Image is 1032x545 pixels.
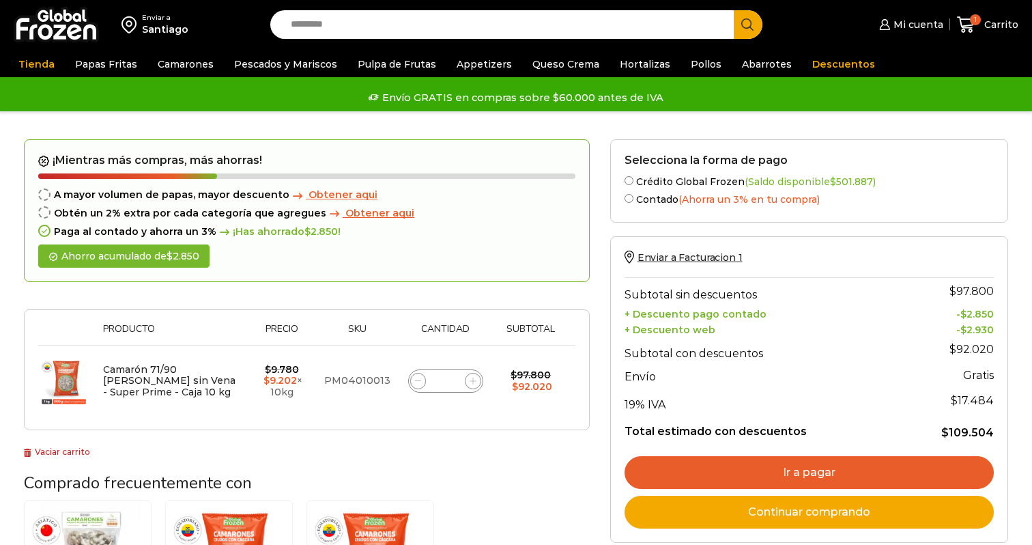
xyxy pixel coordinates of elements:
span: $ [830,176,836,188]
td: - [902,320,994,336]
span: $ [941,426,949,439]
bdi: 92.020 [949,343,994,356]
a: Papas Fritas [68,51,144,77]
th: Envío [625,363,903,387]
span: $ [949,285,956,298]
span: Enviar a Facturacion 1 [637,251,743,264]
a: Tienda [12,51,61,77]
span: $ [167,250,173,262]
a: Appetizers [450,51,519,77]
th: Precio [246,324,317,345]
a: Descuentos [805,51,882,77]
bdi: 2.930 [960,324,994,336]
span: $ [512,380,518,393]
div: Obtén un 2% extra por cada categoría que agregues [38,208,575,219]
a: Camarón 71/90 [PERSON_NAME] sin Vena - Super Prime - Caja 10 kg [103,363,235,399]
div: Santiago [142,23,188,36]
span: ¡Has ahorrado ! [216,226,341,238]
th: Subtotal [493,324,569,345]
th: Subtotal con descuentos [625,336,903,363]
a: Camarones [151,51,220,77]
div: A mayor volumen de papas, mayor descuento [38,189,575,201]
span: (Ahorra un 3% en tu compra) [678,193,820,206]
bdi: 9.780 [265,363,299,376]
span: 1 [970,14,981,25]
div: Paga al contado y ahorra un 3% [38,226,575,238]
button: Search button [734,10,762,39]
strong: Gratis [963,369,994,382]
bdi: 9.202 [263,374,297,387]
span: Obtener aqui [345,207,414,219]
span: $ [304,225,311,238]
label: Crédito Global Frozen [625,173,994,188]
bdi: 501.887 [830,176,873,188]
input: Product quantity [436,372,455,391]
span: $ [949,343,956,356]
span: $ [265,363,271,376]
span: 17.484 [951,394,994,407]
span: $ [951,394,958,407]
th: Sku [317,324,398,345]
span: Obtener aqui [309,188,377,201]
td: - [902,305,994,320]
div: Ahorro acumulado de [38,244,210,268]
input: Crédito Global Frozen(Saldo disponible$501.887) [625,176,633,185]
a: Hortalizas [613,51,677,77]
label: Contado [625,191,994,206]
bdi: 109.504 [941,426,994,439]
span: $ [511,369,517,381]
input: Contado(Ahorra un 3% en tu compra) [625,194,633,203]
a: 1 Carrito [957,9,1018,41]
a: Vaciar carrito [24,447,90,457]
span: (Saldo disponible ) [745,176,876,188]
div: Enviar a [142,13,188,23]
a: Queso Crema [526,51,606,77]
bdi: 92.020 [512,380,552,393]
th: Subtotal sin descuentos [625,277,903,305]
th: + Descuento web [625,320,903,336]
span: Comprado frecuentemente con [24,472,252,494]
a: Obtener aqui [289,189,377,201]
span: Mi cuenta [890,18,943,31]
a: Pollos [684,51,728,77]
span: $ [960,308,966,320]
th: Total estimado con descuentos [625,415,903,441]
td: × 10kg [246,346,317,417]
a: Ir a pagar [625,456,994,489]
bdi: 2.850 [304,225,338,238]
a: Enviar a Facturacion 1 [625,251,743,264]
th: 19% IVA [625,387,903,415]
th: Producto [96,324,246,345]
h2: Selecciona la forma de pago [625,154,994,167]
bdi: 97.800 [949,285,994,298]
span: Carrito [981,18,1018,31]
a: Mi cuenta [876,11,943,38]
h2: ¡Mientras más compras, más ahorras! [38,154,575,167]
span: $ [263,374,270,387]
img: address-field-icon.svg [121,13,142,36]
bdi: 97.800 [511,369,551,381]
th: + Descuento pago contado [625,305,903,320]
bdi: 2.850 [960,308,994,320]
a: Obtener aqui [326,208,414,219]
th: Cantidad [398,324,493,345]
a: Abarrotes [735,51,799,77]
a: Pulpa de Frutas [351,51,443,77]
span: $ [960,324,966,336]
td: PM04010013 [317,346,398,417]
a: Pescados y Mariscos [227,51,344,77]
a: Continuar comprando [625,496,994,529]
bdi: 2.850 [167,250,199,262]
